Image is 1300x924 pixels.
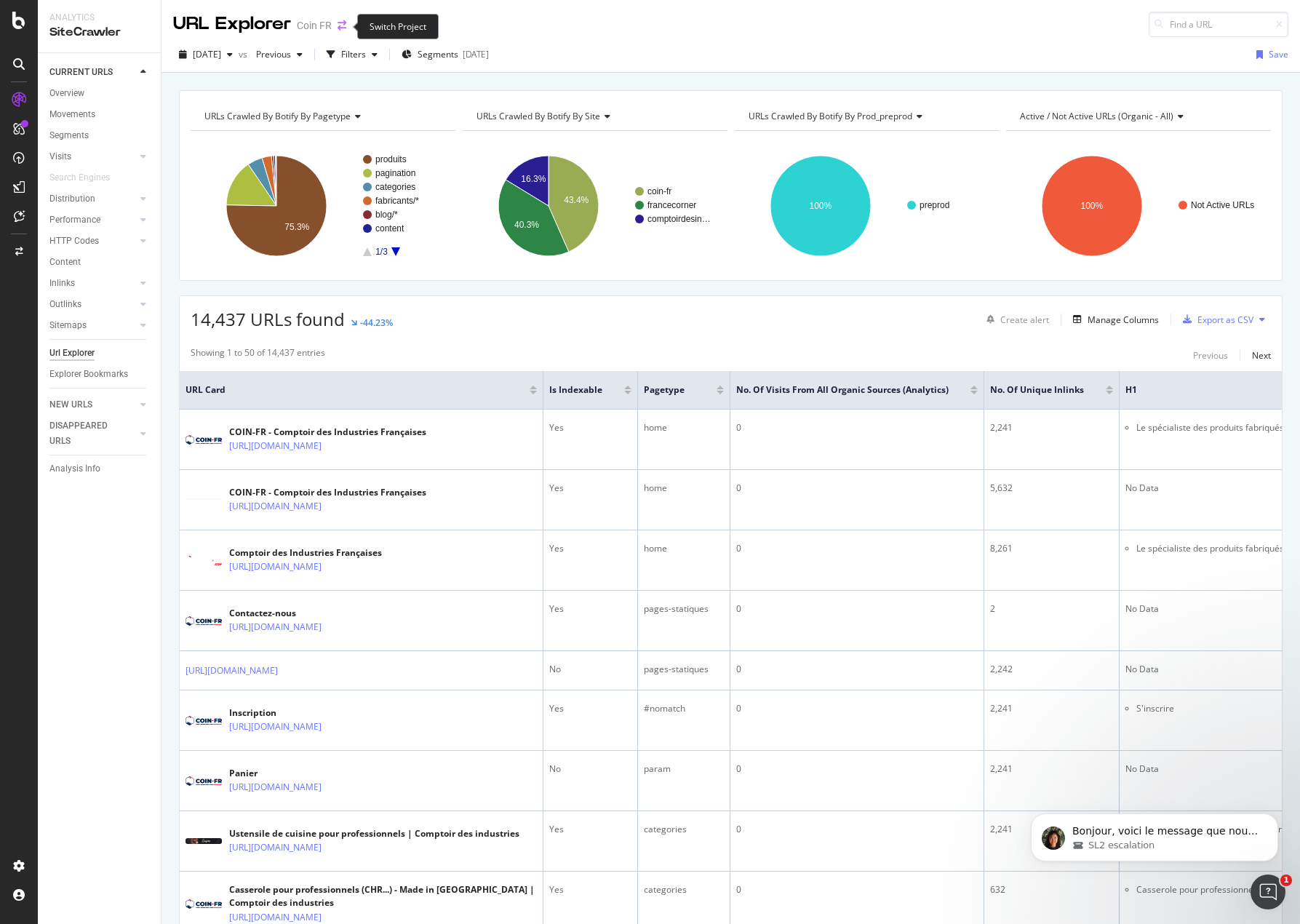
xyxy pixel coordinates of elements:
[49,170,110,186] div: Search Engines
[49,255,81,270] div: Content
[49,318,87,333] div: Sitemaps
[49,255,151,270] a: Content
[647,200,696,210] text: francecorner
[549,702,631,715] div: Yes
[49,418,123,449] div: DISAPPEARED URLS
[229,620,322,634] a: [URL][DOMAIN_NAME]
[736,823,978,836] div: 0
[736,602,978,616] div: 0
[49,346,151,361] a: Url Explorer
[514,220,539,230] text: 40.3%
[549,383,602,397] span: Is Indexable
[49,107,95,122] div: Movements
[644,482,724,495] div: home
[1006,143,1268,269] div: A chart.
[549,823,631,836] div: Yes
[250,43,308,66] button: Previous
[1000,314,1049,326] div: Create alert
[49,461,151,477] a: Analysis Info
[360,316,393,329] div: -44.23%
[644,421,724,434] div: home
[736,663,978,676] div: 0
[549,602,631,616] div: Yes
[990,482,1113,495] div: 5,632
[229,827,519,840] div: Ustensile de cuisine pour professionnels | Comptoir des industries
[49,149,71,164] div: Visits
[229,780,322,794] a: [URL][DOMAIN_NAME]
[990,762,1113,776] div: 2,241
[49,65,113,80] div: CURRENT URLS
[375,210,398,220] text: blog/*
[647,186,671,196] text: coin-fr
[49,86,151,101] a: Overview
[173,43,239,66] button: [DATE]
[736,421,978,434] div: 0
[49,107,151,122] a: Movements
[191,143,452,269] svg: A chart.
[375,168,415,178] text: pagination
[191,346,325,364] div: Showing 1 to 50 of 14,437 entries
[375,182,415,192] text: categories
[186,435,222,445] img: main image
[990,602,1113,616] div: 2
[549,482,631,495] div: Yes
[549,762,631,776] div: No
[186,838,222,844] img: main image
[1088,314,1159,326] div: Manage Columns
[564,195,589,205] text: 43.4%
[735,143,997,269] svg: A chart.
[186,493,222,508] img: main image
[229,767,369,780] div: Panier
[644,823,724,836] div: categories
[186,899,222,909] img: main image
[644,663,724,676] div: pages-statiques
[49,170,124,186] a: Search Engines
[202,105,442,128] h4: URLs Crawled By Botify By pagetype
[338,20,346,31] div: arrow-right-arrow-left
[49,128,89,143] div: Segments
[186,716,222,725] img: main image
[990,542,1113,555] div: 8,261
[463,143,725,269] svg: A chart.
[375,154,407,164] text: produits
[736,702,978,715] div: 0
[375,223,404,234] text: content
[229,720,322,734] a: [URL][DOMAIN_NAME]
[229,607,369,620] div: Contactez-nous
[375,196,419,206] text: fabricants/*
[463,48,489,60] div: [DATE]
[321,43,383,66] button: Filters
[1149,12,1288,37] input: Find a URL
[1251,875,1285,909] iframe: Intercom live chat
[49,149,136,164] a: Visits
[229,706,369,720] div: Inscription
[418,48,458,60] span: Segments
[49,367,151,382] a: Explorer Bookmarks
[49,24,149,41] div: SiteCrawler
[1252,346,1271,364] button: Next
[1081,201,1104,211] text: 100%
[809,201,832,211] text: 100%
[644,383,695,397] span: pagetype
[229,439,322,453] a: [URL][DOMAIN_NAME]
[49,212,136,228] a: Performance
[644,702,724,715] div: #nomatch
[297,18,332,33] div: Coin FR
[49,86,84,101] div: Overview
[1009,783,1300,885] iframe: Intercom notifications message
[204,110,351,122] span: URLs Crawled By Botify By pagetype
[1191,200,1254,210] text: Not Active URLs
[521,174,546,184] text: 16.3%
[186,616,222,626] img: main image
[49,191,136,207] a: Distribution
[193,48,221,60] span: 2025 Sep. 3rd
[1193,346,1228,364] button: Previous
[396,43,495,66] button: Segments[DATE]
[746,105,986,128] h4: URLs Crawled By Botify By prod_preprod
